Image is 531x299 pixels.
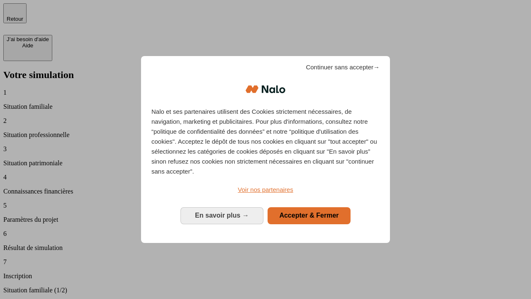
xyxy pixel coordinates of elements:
button: En savoir plus: Configurer vos consentements [180,207,263,224]
img: Logo [246,77,285,102]
a: Voir nos partenaires [151,185,380,195]
span: Continuer sans accepter→ [306,62,380,72]
button: Accepter & Fermer: Accepter notre traitement des données et fermer [268,207,351,224]
p: Nalo et ses partenaires utilisent des Cookies strictement nécessaires, de navigation, marketing e... [151,107,380,176]
span: Voir nos partenaires [238,186,293,193]
span: En savoir plus → [195,212,249,219]
div: Bienvenue chez Nalo Gestion du consentement [141,56,390,243]
span: Accepter & Fermer [279,212,339,219]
